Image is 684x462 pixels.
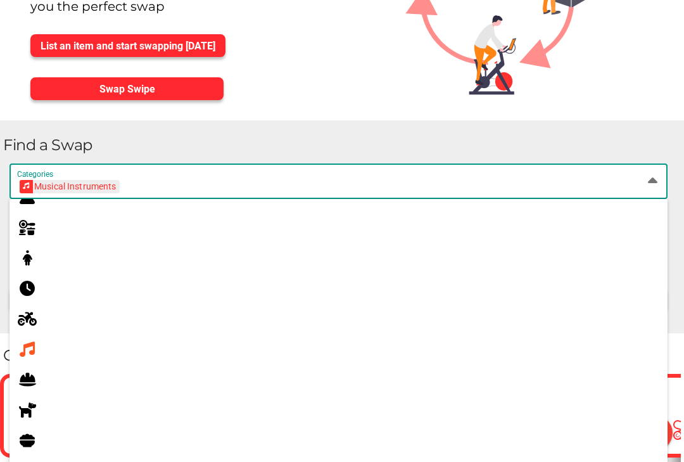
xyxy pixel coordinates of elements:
button: Swap Swipe [30,77,224,100]
button: List an item and start swapping [DATE] [30,34,225,57]
h1: Find a Swap [3,136,674,154]
span: Categories > [3,346,164,364]
span: List an item and start swapping [DATE] [41,40,215,52]
span: Swap Swipe [99,83,155,95]
div: Musical Instruments [23,180,117,193]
